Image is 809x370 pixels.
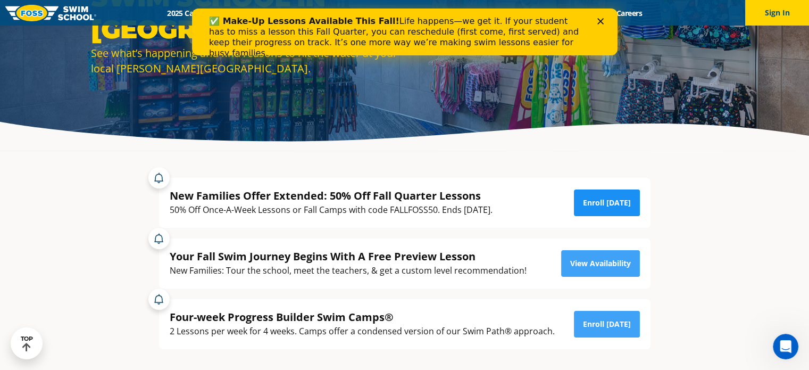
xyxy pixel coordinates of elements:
[573,8,607,18] a: Blog
[574,311,640,338] a: Enroll [DATE]
[158,8,224,18] a: 2025 Calendar
[170,249,527,264] div: Your Fall Swim Journey Begins With A Free Preview Lesson
[773,334,798,359] iframe: Intercom live chat
[91,45,399,76] div: See what’s happening and find reasons to hit the water at your local [PERSON_NAME][GEOGRAPHIC_DATA].
[574,190,640,216] a: Enroll [DATE]
[461,8,574,18] a: Swim Like [PERSON_NAME]
[192,9,618,55] iframe: Intercom live chat banner
[561,250,640,277] a: View Availability
[224,8,269,18] a: Schools
[170,264,527,278] div: New Families: Tour the school, meet the teachers, & get a custom level recommendation!
[17,7,207,18] b: ✅ Make-Up Lessons Available This Fall!
[362,8,461,18] a: About [PERSON_NAME]
[17,7,391,50] div: Life happens—we get it. If your student has to miss a lesson this Fall Quarter, you can reschedul...
[170,324,555,339] div: 2 Lessons per week for 4 weeks. Camps offer a condensed version of our Swim Path® approach.
[21,335,33,352] div: TOP
[405,10,416,16] div: Close
[170,310,555,324] div: Four-week Progress Builder Swim Camps®
[607,8,651,18] a: Careers
[170,203,493,217] div: 50% Off Once-A-Week Lessons or Fall Camps with code FALLFOSS50. Ends [DATE].
[269,8,362,18] a: Swim Path® Program
[5,5,96,21] img: FOSS Swim School Logo
[170,188,493,203] div: New Families Offer Extended: 50% Off Fall Quarter Lessons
